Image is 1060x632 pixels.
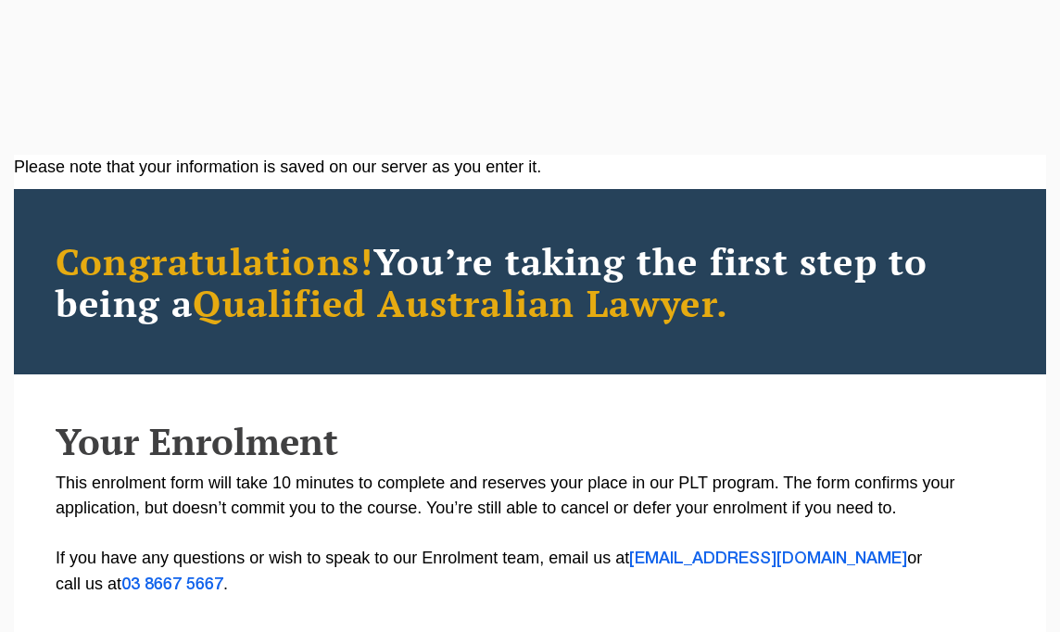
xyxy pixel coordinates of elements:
[56,471,1004,598] p: This enrolment form will take 10 minutes to complete and reserves your place in our PLT program. ...
[193,278,728,327] span: Qualified Australian Lawyer.
[56,421,1004,461] h2: Your Enrolment
[56,240,1004,323] h2: You’re taking the first step to being a
[629,551,907,566] a: [EMAIL_ADDRESS][DOMAIN_NAME]
[56,236,373,285] span: Congratulations!
[121,577,223,592] a: 03 8667 5667
[14,155,1046,180] div: Please note that your information is saved on our server as you enter it.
